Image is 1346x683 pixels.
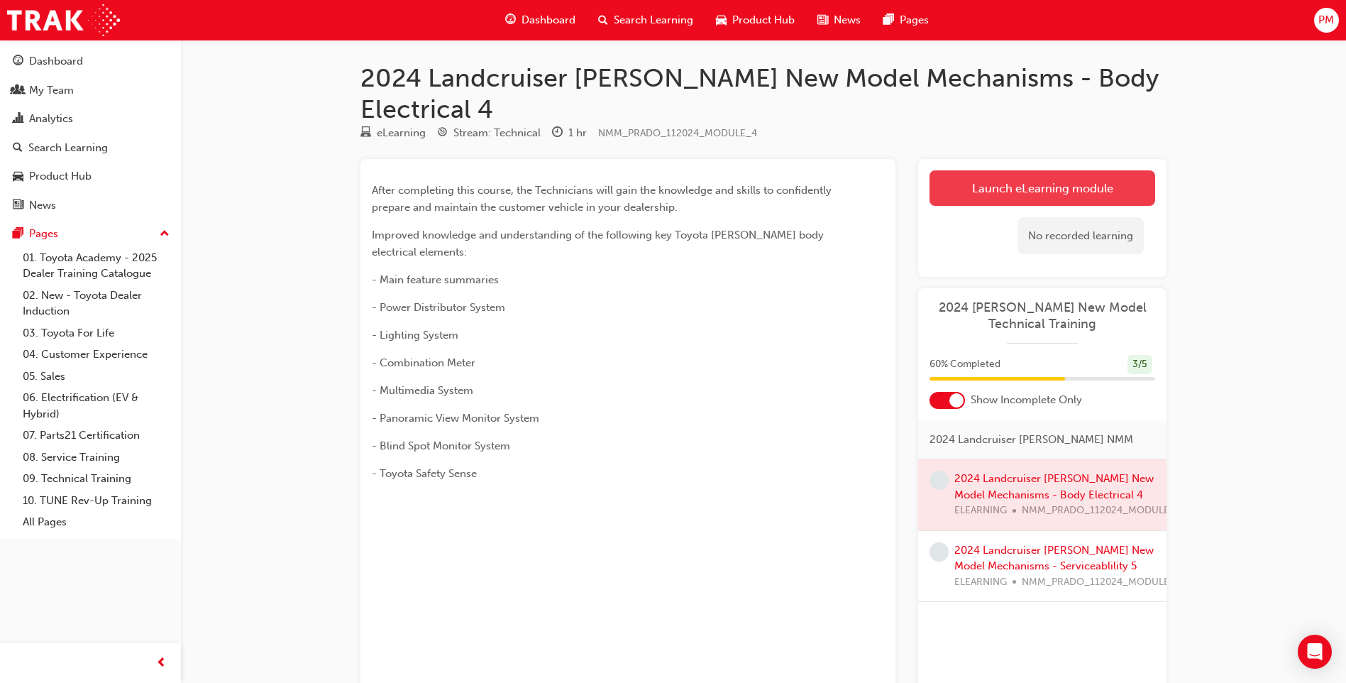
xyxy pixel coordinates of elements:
[598,127,757,139] span: Learning resource code
[705,6,806,35] a: car-iconProduct Hub
[587,6,705,35] a: search-iconSearch Learning
[929,356,1000,373] span: 60 % Completed
[13,113,23,126] span: chart-icon
[929,432,1133,448] span: 2024 Landcruiser [PERSON_NAME] NMM
[17,468,175,490] a: 09. Technical Training
[7,4,120,36] img: Trak
[806,6,872,35] a: news-iconNews
[17,285,175,322] a: 02. New - Toyota Dealer Induction
[372,229,827,258] span: Improved knowledge and understanding of the following key Toyota [PERSON_NAME] body electrical el...
[17,387,175,425] a: 06. Electrification (EV & Hybrid)
[28,140,108,156] div: Search Learning
[13,170,23,183] span: car-icon
[372,439,510,452] span: - Blind Spot Monitor System
[552,127,563,140] span: clock-icon
[505,11,516,29] span: guage-icon
[1314,8,1339,33] button: PM
[17,447,175,469] a: 08. Service Training
[13,84,23,97] span: people-icon
[29,168,92,185] div: Product Hub
[614,12,693,28] span: Search Learning
[372,329,458,341] span: - Lighting System
[732,12,795,28] span: Product Hub
[160,225,170,244] span: up-icon
[954,544,1154,573] a: 2024 Landcruiser [PERSON_NAME] New Model Mechanisms - Serviceablility 5
[6,77,175,104] a: My Team
[1127,355,1152,374] div: 3 / 5
[360,124,426,142] div: Type
[817,11,828,29] span: news-icon
[6,135,175,161] a: Search Learning
[17,425,175,447] a: 07. Parts21 Certification
[954,574,1007,591] span: ELEARNING
[372,184,834,214] span: After completing this course, the Technicians will gain the knowledge and skills to confidently p...
[6,45,175,221] button: DashboardMy TeamAnalyticsSearch LearningProduct HubNews
[372,412,539,425] span: - Panoramic View Monitor System
[1318,12,1334,28] span: PM
[900,12,929,28] span: Pages
[437,124,541,142] div: Stream
[13,200,23,212] span: news-icon
[377,125,426,141] div: eLearning
[372,301,505,314] span: - Power Distributor System
[929,471,949,490] span: learningRecordVerb_NONE-icon
[6,163,175,190] a: Product Hub
[494,6,587,35] a: guage-iconDashboard
[17,322,175,344] a: 03. Toyota For Life
[971,392,1082,408] span: Show Incomplete Only
[6,106,175,132] a: Analytics
[929,170,1155,206] a: Launch eLearning module
[13,142,23,155] span: search-icon
[372,384,473,397] span: - Multimedia System
[598,11,608,29] span: search-icon
[372,356,475,369] span: - Combination Meter
[872,6,940,35] a: pages-iconPages
[372,273,499,286] span: - Main feature summaries
[29,197,56,214] div: News
[716,11,727,29] span: car-icon
[568,125,587,141] div: 1 hr
[156,655,167,672] span: prev-icon
[929,300,1155,332] a: 2024 [PERSON_NAME] New Model Technical Training
[6,192,175,219] a: News
[522,12,575,28] span: Dashboard
[437,127,448,140] span: target-icon
[929,542,949,562] span: learningRecordVerb_NONE-icon
[372,467,477,480] span: - Toyota Safety Sense
[17,247,175,285] a: 01. Toyota Academy - 2025 Dealer Training Catalogue
[1017,217,1144,255] div: No recorded learning
[13,228,23,241] span: pages-icon
[453,125,541,141] div: Stream: Technical
[883,11,894,29] span: pages-icon
[17,366,175,388] a: 05. Sales
[17,511,175,533] a: All Pages
[29,53,83,70] div: Dashboard
[6,221,175,247] button: Pages
[17,490,175,512] a: 10. TUNE Rev-Up Training
[17,344,175,366] a: 04. Customer Experience
[1298,635,1332,669] div: Open Intercom Messenger
[6,48,175,75] a: Dashboard
[552,124,587,142] div: Duration
[29,226,58,242] div: Pages
[360,127,371,140] span: learningResourceType_ELEARNING-icon
[29,82,74,99] div: My Team
[360,62,1166,124] h1: 2024 Landcruiser [PERSON_NAME] New Model Mechanisms - Body Electrical 4
[29,111,73,127] div: Analytics
[834,12,861,28] span: News
[1022,574,1181,591] span: NMM_PRADO_112024_MODULE_5
[13,55,23,68] span: guage-icon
